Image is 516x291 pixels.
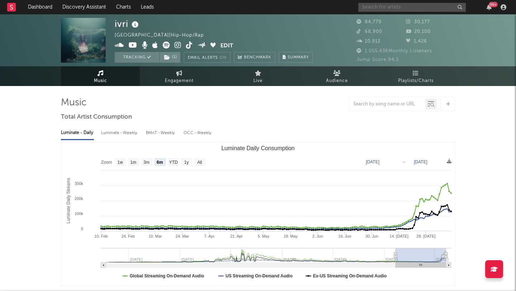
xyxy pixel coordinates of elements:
[406,20,430,24] span: 30,177
[414,159,427,164] text: [DATE]
[350,101,425,107] input: Search by song name or URL
[148,234,162,238] text: 10. Mar
[184,52,230,63] button: Email AlertsOn
[75,196,83,201] text: 200k
[115,31,212,40] div: [GEOGRAPHIC_DATA] | Hip-Hop/Rap
[338,234,351,238] text: 16. Jun
[219,66,297,86] a: Live
[297,66,376,86] a: Audience
[130,160,137,165] text: 1m
[130,273,204,278] text: Global Streaming On-Demand Audio
[146,127,176,139] div: BMAT - Weekly
[184,160,189,165] text: 1y
[357,39,381,44] span: 10,912
[288,56,309,59] span: Summary
[436,257,449,262] text: [DATE]
[398,77,434,85] span: Playlists/Charts
[157,160,163,165] text: 6m
[357,29,382,34] span: 68,900
[279,52,313,63] button: Summary
[402,159,406,164] text: →
[406,29,431,34] span: 20,100
[487,4,492,10] button: 99+
[101,127,139,139] div: Luminate - Weekly
[357,20,382,24] span: 84,779
[258,234,270,238] text: 5. May
[489,2,498,7] div: 99 +
[61,127,94,139] div: Luminate - Daily
[140,66,219,86] a: Engagement
[326,77,348,85] span: Audience
[176,234,189,238] text: 24. Mar
[94,77,107,85] span: Music
[253,77,263,85] span: Live
[226,273,293,278] text: US Streaming On-Demand Audio
[183,127,212,139] div: OCC - Weekly
[416,234,435,238] text: 28. [DATE]
[366,159,379,164] text: [DATE]
[406,39,427,44] span: 1,426
[66,178,71,223] text: Luminate Daily Streams
[118,160,123,165] text: 1w
[61,113,132,121] span: Total Artist Consumption
[94,234,107,238] text: 10. Feb
[376,66,455,86] a: Playlists/Charts
[160,52,180,63] button: (1)
[75,211,83,216] text: 100k
[159,52,181,63] span: ( 1 )
[115,52,159,63] button: Tracking
[101,160,112,165] text: Zoom
[230,234,243,238] text: 21. Apr
[357,57,399,62] span: Jump Score: 94.5
[244,53,271,62] span: Benchmark
[121,234,135,238] text: 24. Feb
[220,56,226,60] em: On
[358,3,466,12] input: Search for artists
[357,49,432,53] span: 1,055,436 Monthly Listeners
[75,181,83,186] text: 300k
[390,234,408,238] text: 14. [DATE]
[204,234,215,238] text: 7. Apr
[313,273,387,278] text: Ex-US Streaming On-Demand Audio
[220,42,233,51] button: Edit
[61,142,455,286] svg: Luminate Daily Consumption
[165,77,193,85] span: Engagement
[169,160,178,165] text: YTD
[283,234,298,238] text: 19. May
[365,234,378,238] text: 30. Jun
[312,234,323,238] text: 2. Jun
[115,18,140,30] div: ivri
[81,226,83,231] text: 0
[221,145,295,151] text: Luminate Daily Consumption
[144,160,150,165] text: 3m
[61,66,140,86] a: Music
[234,52,275,63] a: Benchmark
[197,160,202,165] text: All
